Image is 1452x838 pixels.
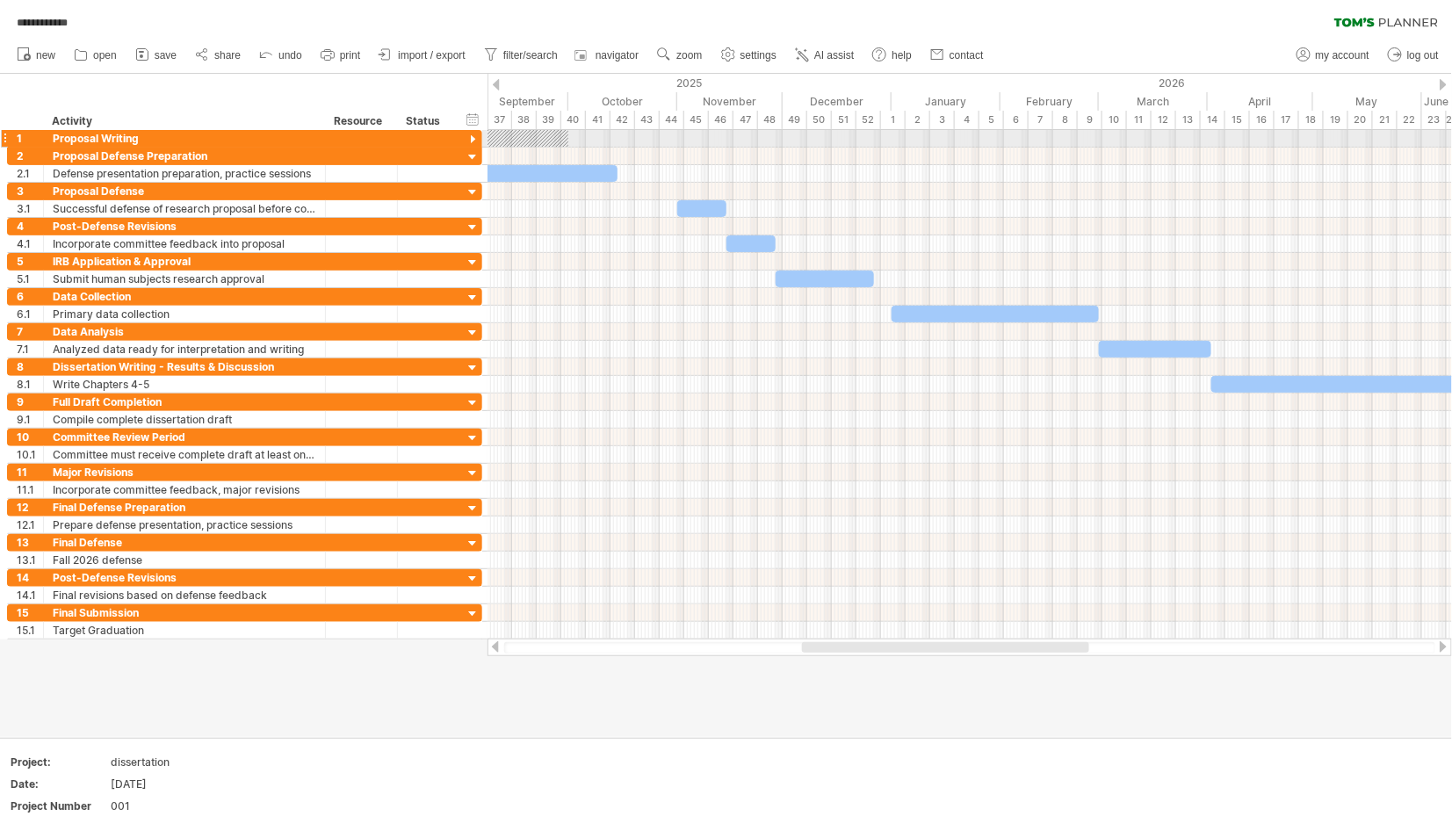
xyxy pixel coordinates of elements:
div: 13 [1176,111,1201,129]
a: filter/search [480,44,563,67]
div: 14 [17,569,43,586]
div: 19 [1324,111,1348,129]
span: share [214,49,241,61]
div: 2 [906,111,930,129]
div: Analyzed data ready for interpretation and writing [53,341,316,358]
div: IRB Application & Approval [53,253,316,270]
div: 10.1 [17,446,43,463]
div: 49 [783,111,807,129]
div: 12.1 [17,517,43,533]
div: 11 [1127,111,1152,129]
div: Date: [11,777,107,791]
div: 11 [17,464,43,480]
div: 3 [930,111,955,129]
div: Resource [334,112,387,130]
div: 4 [955,111,979,129]
a: settings [717,44,782,67]
span: filter/search [503,49,558,61]
div: 9.1 [17,411,43,428]
div: 13 [17,534,43,551]
span: navigator [596,49,639,61]
div: Defense presentation preparation, practice sessions [53,165,316,182]
div: 50 [807,111,832,129]
div: 12 [1152,111,1176,129]
div: Committee must receive complete draft at least one month prior to defense [53,446,316,463]
div: 1 [17,130,43,147]
div: Incorporate committee feedback, major revisions [53,481,316,498]
div: 17 [1275,111,1299,129]
div: 51 [832,111,856,129]
a: import / export [374,44,471,67]
div: Final revisions based on defense feedback [53,587,316,603]
a: new [12,44,61,67]
div: 48 [758,111,783,129]
a: print [316,44,365,67]
div: 45 [684,111,709,129]
div: 7 [17,323,43,340]
div: November 2025 [677,92,783,111]
div: 47 [733,111,758,129]
div: 40 [561,111,586,129]
span: contact [950,49,984,61]
div: 39 [537,111,561,129]
div: 43 [635,111,660,129]
div: 7.1 [17,341,43,358]
div: 22 [1398,111,1422,129]
div: January 2026 [892,92,1001,111]
div: Compile complete dissertation draft [53,411,316,428]
div: 6.1 [17,306,43,322]
div: Primary data collection [53,306,316,322]
div: October 2025 [568,92,677,111]
div: dissertation [111,755,258,769]
div: 15 [1225,111,1250,129]
div: Final Submission [53,604,316,621]
div: 15.1 [17,622,43,639]
div: Incorporate committee feedback into proposal [53,235,316,252]
div: Data Analysis [53,323,316,340]
a: share [191,44,246,67]
div: 3.1 [17,200,43,217]
div: December 2025 [783,92,892,111]
div: 1 [881,111,906,129]
div: 10 [17,429,43,445]
a: undo [255,44,307,67]
div: 15 [17,604,43,621]
div: Activity [52,112,315,130]
div: Write Chapters 4-5 [53,376,316,393]
div: Committee Review Period [53,429,316,445]
div: 12 [17,499,43,516]
div: 44 [660,111,684,129]
span: AI assist [814,49,854,61]
div: September 2025 [463,92,568,111]
div: 9 [17,394,43,410]
div: Status [406,112,444,130]
span: my account [1316,49,1369,61]
div: Final Defense [53,534,316,551]
div: [DATE] [111,777,258,791]
div: Proposal Defense Preparation [53,148,316,164]
a: contact [926,44,989,67]
span: undo [278,49,302,61]
div: Successful defense of research proposal before committee [53,200,316,217]
a: log out [1383,44,1444,67]
div: 23 [1422,111,1447,129]
div: 5 [979,111,1004,129]
a: open [69,44,122,67]
div: Post-Defense Revisions [53,218,316,235]
span: zoom [676,49,702,61]
div: 20 [1348,111,1373,129]
div: 46 [709,111,733,129]
div: 4.1 [17,235,43,252]
div: May 2026 [1313,92,1422,111]
div: Full Draft Completion [53,394,316,410]
div: Proposal Writing [53,130,316,147]
div: 8.1 [17,376,43,393]
div: 8 [17,358,43,375]
a: my account [1292,44,1375,67]
div: 42 [610,111,635,129]
span: save [155,49,177,61]
span: new [36,49,55,61]
div: Final Defense Preparation [53,499,316,516]
a: zoom [653,44,707,67]
div: 11.1 [17,481,43,498]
